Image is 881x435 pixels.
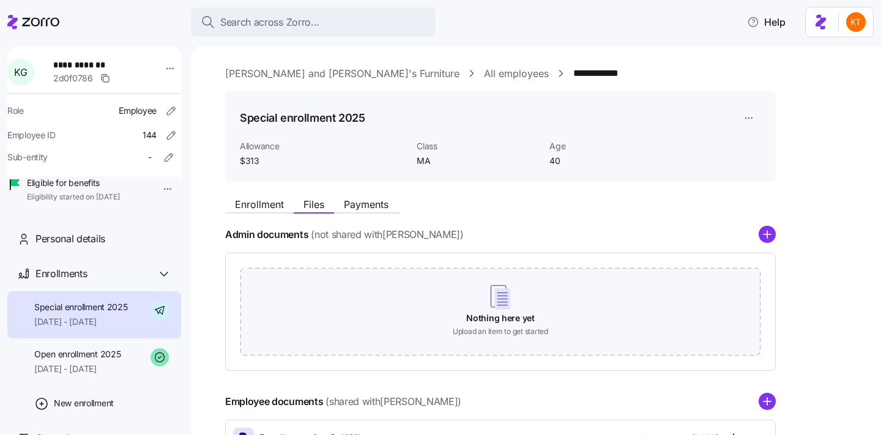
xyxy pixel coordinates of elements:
span: Special enrollment 2025 [34,301,128,313]
span: Open enrollment 2025 [34,348,121,360]
span: [DATE] - [DATE] [34,363,121,375]
span: 2d0f0786 [53,72,93,84]
a: All employees [484,66,549,81]
span: 144 [143,129,157,141]
h4: Admin documents [225,228,308,242]
svg: add icon [759,393,776,410]
span: Help [747,15,786,29]
span: Employee ID [7,129,56,141]
span: Files [303,199,324,209]
span: Eligible for benefits [27,177,120,189]
span: Enrollments [35,266,87,281]
span: Personal details [35,231,105,247]
h1: Special enrollment 2025 [240,110,365,125]
span: (not shared with [PERSON_NAME] ) [311,227,463,242]
span: Age [549,140,672,152]
span: [DATE] - [DATE] [34,316,128,328]
span: Role [7,105,24,117]
span: 40 [549,155,672,167]
span: Eligibility started on [DATE] [27,192,120,203]
span: Class [417,140,540,152]
span: Sub-entity [7,151,48,163]
span: Enrollment [235,199,284,209]
span: MA [417,155,540,167]
a: [PERSON_NAME] and [PERSON_NAME]'s Furniture [225,66,459,81]
span: - [148,151,152,163]
span: Allowance [240,140,407,152]
span: Employee [119,105,157,117]
img: aad2ddc74cf02b1998d54877cdc71599 [846,12,866,32]
span: Search across Zorro... [220,15,319,30]
button: Search across Zorro... [191,7,436,37]
svg: add icon [759,226,776,243]
span: $313 [240,155,407,167]
span: K G [14,67,27,77]
h4: Employee documents [225,395,323,409]
button: Help [737,10,795,34]
span: (shared with [PERSON_NAME] ) [325,394,461,409]
span: New enrollment [54,397,114,409]
span: Payments [344,199,388,209]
